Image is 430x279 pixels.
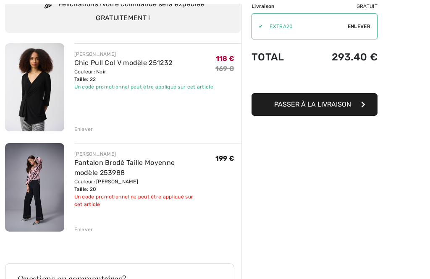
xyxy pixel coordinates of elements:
[215,65,235,73] s: 169 €
[263,14,348,39] input: Code promo
[304,3,378,10] td: Gratuit
[252,23,263,31] div: ✔
[274,101,351,109] span: Passer à la livraison
[252,94,378,116] button: Passer à la livraison
[252,43,304,72] td: Total
[252,72,378,91] iframe: PayPal
[74,159,175,177] a: Pantalon Brodé Taille Moyenne modèle 253988
[74,83,214,91] div: Un code promotionnel peut être appliqué sur cet article
[252,3,304,10] td: Livraison
[5,44,64,132] img: Chic Pull Col V modèle 251232
[74,151,215,158] div: [PERSON_NAME]
[74,51,214,58] div: [PERSON_NAME]
[74,68,214,83] div: Couleur: Noir Taille: 22
[74,226,93,234] div: Enlever
[74,126,93,133] div: Enlever
[304,43,378,72] td: 293.40 €
[74,59,173,67] a: Chic Pull Col V modèle 251232
[215,155,235,163] span: 199 €
[5,143,64,232] img: Pantalon Brodé Taille Moyenne modèle 253988
[216,55,235,63] span: 118 €
[74,193,215,209] div: Un code promotionnel ne peut être appliqué sur cet article
[74,178,215,193] div: Couleur: [PERSON_NAME] Taille: 20
[348,23,370,31] span: Enlever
